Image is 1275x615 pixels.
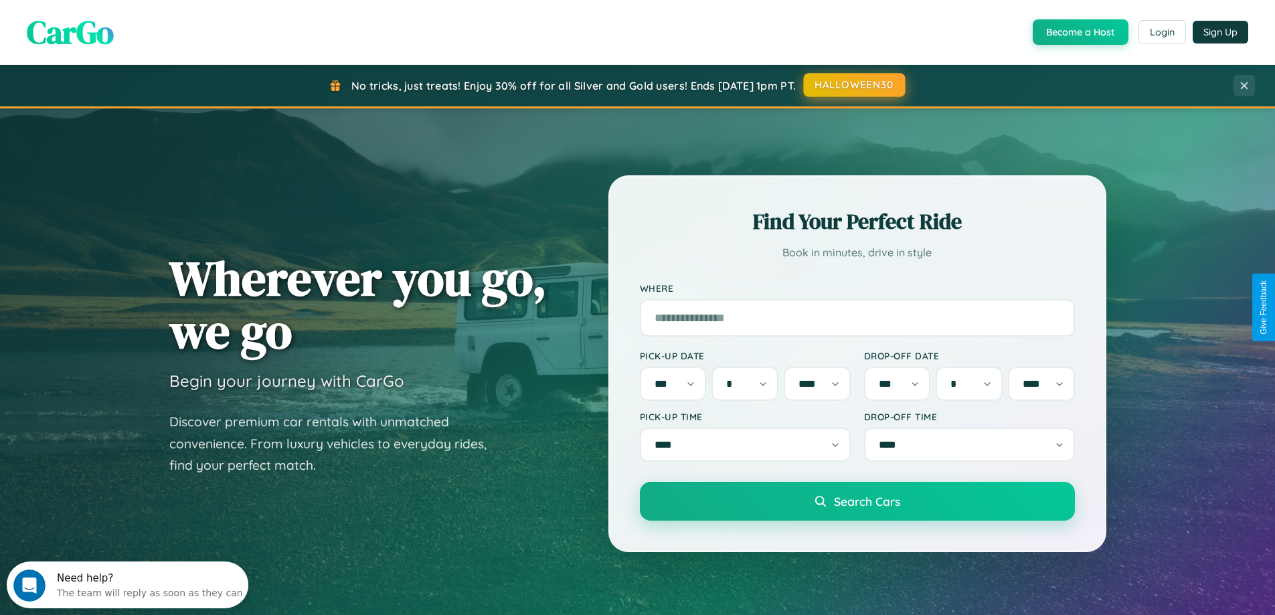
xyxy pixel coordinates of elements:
[834,494,900,509] span: Search Cars
[5,5,249,42] div: Open Intercom Messenger
[640,207,1075,236] h2: Find Your Perfect Ride
[351,79,796,92] span: No tricks, just treats! Enjoy 30% off for all Silver and Gold users! Ends [DATE] 1pm PT.
[804,73,906,97] button: HALLOWEEN30
[50,11,236,22] div: Need help?
[169,371,404,391] h3: Begin your journey with CarGo
[7,561,248,608] iframe: Intercom live chat discovery launcher
[1138,20,1186,44] button: Login
[864,350,1075,361] label: Drop-off Date
[169,252,547,357] h1: Wherever you go, we go
[50,22,236,36] div: The team will reply as soon as they can
[27,10,114,54] span: CarGo
[640,243,1075,262] p: Book in minutes, drive in style
[169,411,504,476] p: Discover premium car rentals with unmatched convenience. From luxury vehicles to everyday rides, ...
[640,350,851,361] label: Pick-up Date
[1193,21,1248,43] button: Sign Up
[13,569,46,602] iframe: Intercom live chat
[864,411,1075,422] label: Drop-off Time
[1259,280,1268,335] div: Give Feedback
[1033,19,1128,45] button: Become a Host
[640,482,1075,521] button: Search Cars
[640,411,851,422] label: Pick-up Time
[640,282,1075,294] label: Where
